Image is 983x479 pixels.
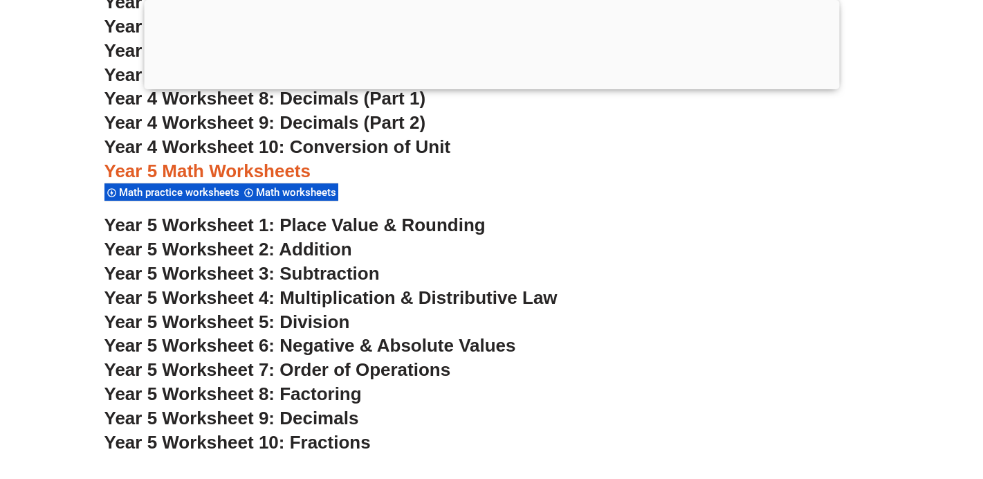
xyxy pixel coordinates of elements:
[104,263,380,284] a: Year 5 Worksheet 3: Subtraction
[104,88,426,109] a: Year 4 Worksheet 8: Decimals (Part 1)
[104,287,558,308] a: Year 5 Worksheet 4: Multiplication & Distributive Law
[104,239,352,260] a: Year 5 Worksheet 2: Addition
[104,16,396,37] a: Year 4 Worksheet 5: Multiplication
[104,160,879,183] h3: Year 5 Math Worksheets
[241,183,338,201] div: Math worksheets
[256,186,340,199] span: Math worksheets
[104,359,451,380] a: Year 5 Worksheet 7: Order of Operations
[119,186,244,199] span: Math practice worksheets
[104,311,350,332] a: Year 5 Worksheet 5: Division
[104,183,241,201] div: Math practice worksheets
[104,408,359,428] a: Year 5 Worksheet 9: Decimals
[104,215,486,235] a: Year 5 Worksheet 1: Place Value & Rounding
[104,40,350,61] a: Year 4 Worksheet 6: Division
[104,64,361,85] a: Year 4 Worksheet 7: Fractions
[104,383,362,404] a: Year 5 Worksheet 8: Factoring
[746,323,983,479] iframe: Chat Widget
[104,136,451,157] a: Year 4 Worksheet 10: Conversion of Unit
[104,432,371,453] a: Year 5 Worksheet 10: Fractions
[104,112,426,133] a: Year 4 Worksheet 9: Decimals (Part 2)
[104,335,516,356] a: Year 5 Worksheet 6: Negative & Absolute Values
